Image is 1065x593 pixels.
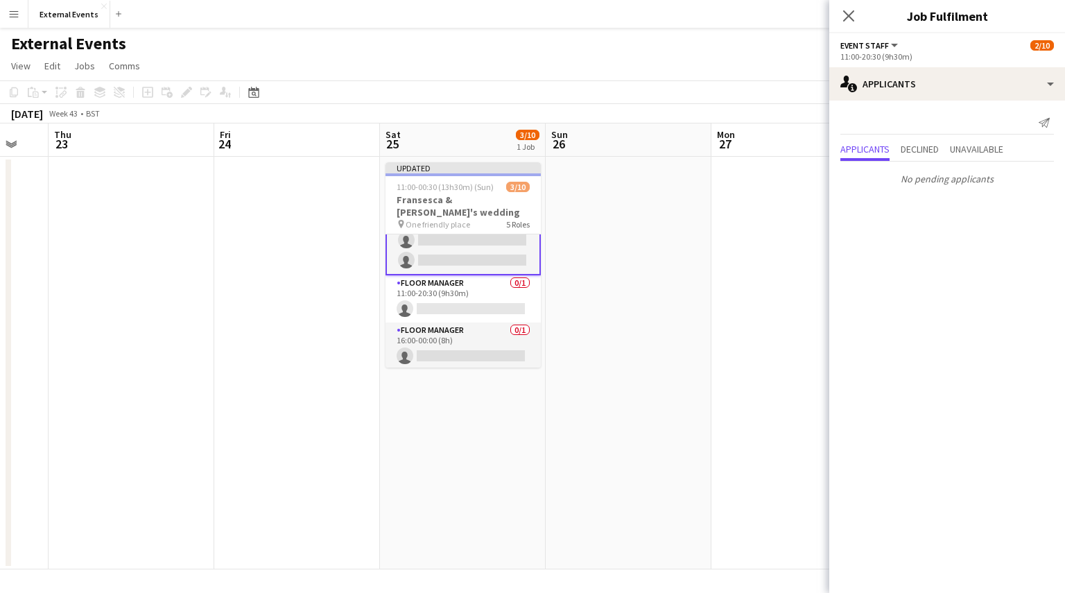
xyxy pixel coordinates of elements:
[52,136,71,152] span: 23
[103,57,146,75] a: Comms
[840,144,890,154] span: Applicants
[397,182,494,192] span: 11:00-00:30 (13h30m) (Sun)
[39,57,66,75] a: Edit
[516,130,539,140] span: 3/10
[717,128,735,141] span: Mon
[549,136,568,152] span: 26
[829,7,1065,25] h3: Job Fulfilment
[551,128,568,141] span: Sun
[386,128,401,141] span: Sat
[86,108,100,119] div: BST
[901,144,939,154] span: Declined
[829,67,1065,101] div: Applicants
[386,162,541,173] div: Updated
[46,108,80,119] span: Week 43
[840,40,900,51] button: Event staff
[517,141,539,152] div: 1 Job
[383,136,401,152] span: 25
[715,136,735,152] span: 27
[220,128,231,141] span: Fri
[6,57,36,75] a: View
[44,60,60,72] span: Edit
[1030,40,1054,51] span: 2/10
[69,57,101,75] a: Jobs
[829,167,1065,191] p: No pending applicants
[11,33,126,54] h1: External Events
[11,107,43,121] div: [DATE]
[11,60,31,72] span: View
[950,144,1003,154] span: Unavailable
[386,323,541,370] app-card-role: Floor manager0/116:00-00:00 (8h)
[386,162,541,368] app-job-card: Updated11:00-00:30 (13h30m) (Sun)3/10Fransesca & [PERSON_NAME]'s wedding One friendly place5 Role...
[109,60,140,72] span: Comms
[54,128,71,141] span: Thu
[386,194,541,218] h3: Fransesca & [PERSON_NAME]'s wedding
[506,219,530,230] span: 5 Roles
[218,136,231,152] span: 24
[840,40,889,51] span: Event staff
[840,51,1054,62] div: 11:00-20:30 (9h30m)
[386,275,541,323] app-card-role: Floor manager0/111:00-20:30 (9h30m)
[506,182,530,192] span: 3/10
[74,60,95,72] span: Jobs
[28,1,110,28] button: External Events
[406,219,470,230] span: One friendly place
